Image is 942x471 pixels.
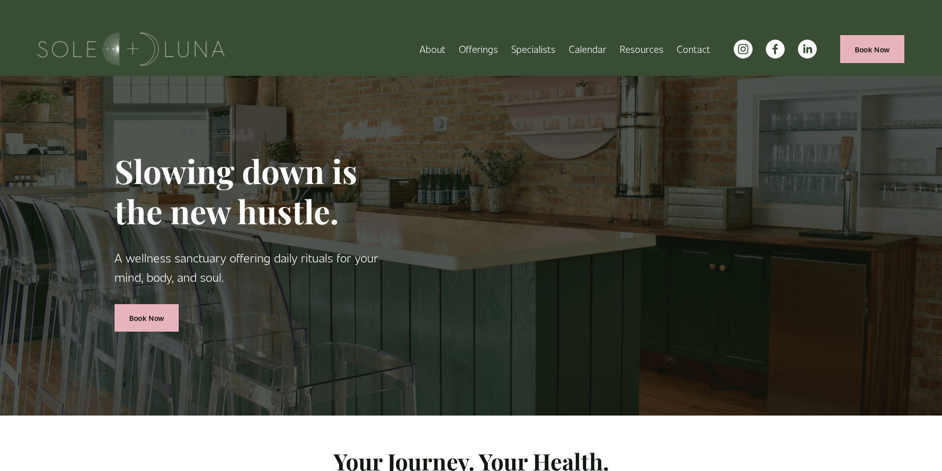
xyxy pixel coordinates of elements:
a: LinkedIn [798,40,817,58]
p: A wellness sanctuary offering daily rituals for your mind, body, and soul. [115,248,409,287]
a: folder dropdown [459,40,498,58]
img: Sole + Luna [38,33,225,66]
a: Contact [677,40,710,58]
a: Book Now [115,304,179,332]
h1: Slowing down is the new hustle. [115,151,409,231]
a: About [420,40,446,58]
a: Book Now [840,35,904,63]
a: Specialists [511,40,556,58]
a: facebook-unauth [766,40,785,58]
a: instagram-unauth [734,40,753,58]
a: folder dropdown [620,40,663,58]
span: Offerings [459,41,498,57]
a: Calendar [569,40,606,58]
span: Resources [620,41,663,57]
